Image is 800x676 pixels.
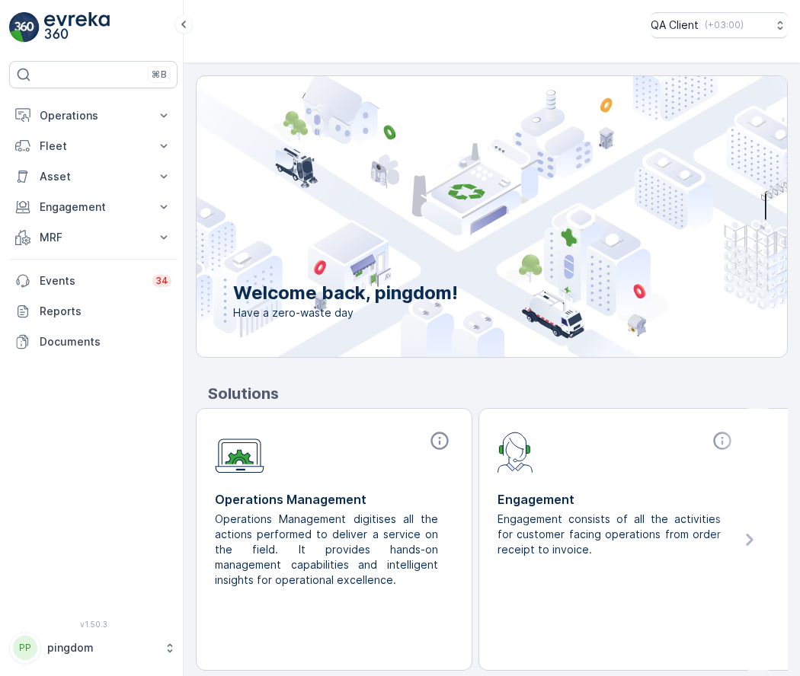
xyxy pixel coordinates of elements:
a: Reports [9,296,178,327]
p: MRF [40,230,147,245]
a: Events34 [9,266,178,296]
button: Engagement [9,192,178,222]
img: logo_light-DOdMpM7g.png [44,12,110,43]
p: Documents [40,334,171,349]
p: Operations [40,108,147,123]
p: ⌘B [152,69,167,81]
p: Asset [40,169,147,184]
button: MRF [9,222,178,253]
button: PPpingdom [9,632,178,664]
p: Engagement [40,199,147,215]
p: Welcome back, pingdom! [233,281,458,305]
button: QA Client(+03:00) [651,12,788,38]
p: Engagement consists of all the activities for customer facing operations from order receipt to in... [498,512,724,557]
p: Events [40,273,143,289]
span: v 1.50.3 [9,620,178,629]
a: Documents [9,327,178,357]
img: city illustration [128,76,787,357]
p: Engagement [498,490,736,509]
p: Solutions [208,382,788,405]
button: Operations [9,100,178,131]
p: Fleet [40,139,147,154]
img: module-icon [215,430,264,474]
p: QA Client [651,18,699,33]
p: Reports [40,304,171,319]
p: 34 [155,275,168,287]
button: Asset [9,161,178,192]
p: Operations Management [215,490,453,509]
span: Have a zero-waste day [233,305,458,320]
p: ( +03:00 ) [705,19,744,31]
p: Operations Management digitises all the actions performed to deliver a service on the field. It p... [215,512,441,588]
button: Fleet [9,131,178,161]
div: PP [13,636,37,660]
img: module-icon [498,430,533,473]
img: logo [9,12,40,43]
p: pingdom [47,640,156,655]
